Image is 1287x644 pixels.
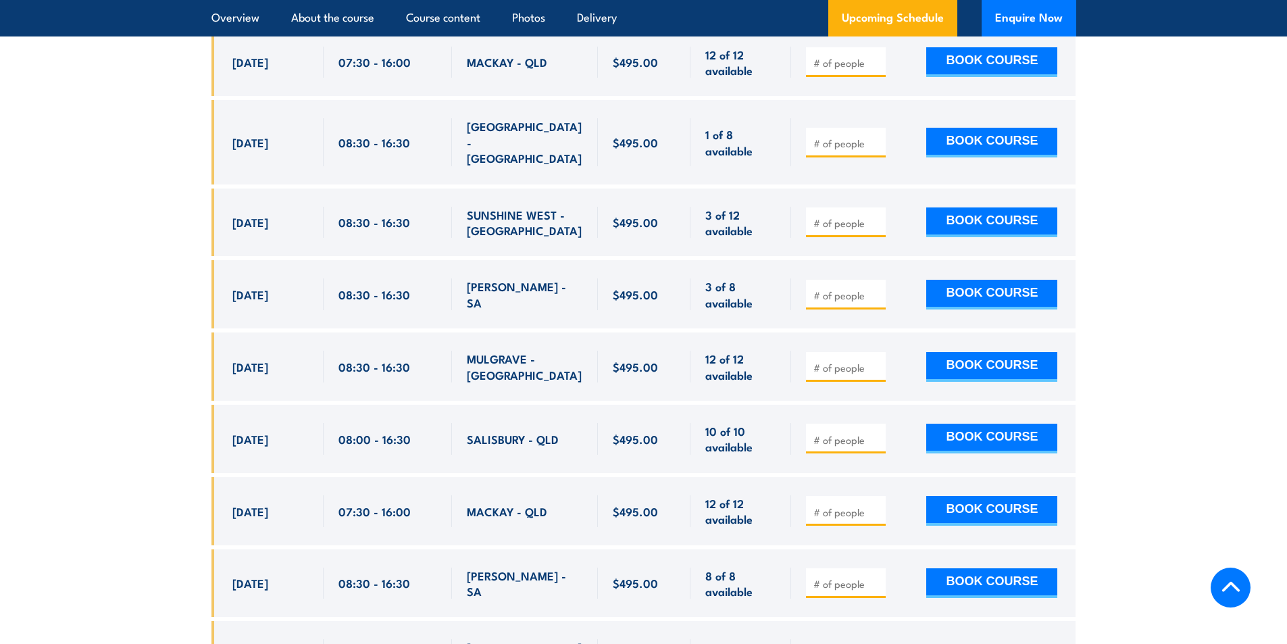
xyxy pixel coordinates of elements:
[813,216,881,230] input: # of people
[926,207,1057,237] button: BOOK COURSE
[926,496,1057,526] button: BOOK COURSE
[467,351,583,382] span: MULGRAVE - [GEOGRAPHIC_DATA]
[705,47,776,78] span: 12 of 12 available
[467,431,559,447] span: SALISBURY - QLD
[613,287,658,302] span: $495.00
[926,568,1057,598] button: BOOK COURSE
[338,54,411,70] span: 07:30 - 16:00
[705,126,776,158] span: 1 of 8 available
[467,118,583,166] span: [GEOGRAPHIC_DATA] - [GEOGRAPHIC_DATA]
[232,503,268,519] span: [DATE]
[338,503,411,519] span: 07:30 - 16:00
[813,505,881,519] input: # of people
[613,575,658,591] span: $495.00
[338,214,410,230] span: 08:30 - 16:30
[232,431,268,447] span: [DATE]
[613,214,658,230] span: $495.00
[705,207,776,239] span: 3 of 12 available
[613,359,658,374] span: $495.00
[926,352,1057,382] button: BOOK COURSE
[613,503,658,519] span: $495.00
[338,575,410,591] span: 08:30 - 16:30
[232,287,268,302] span: [DATE]
[926,47,1057,77] button: BOOK COURSE
[705,278,776,310] span: 3 of 8 available
[813,433,881,447] input: # of people
[613,431,658,447] span: $495.00
[232,54,268,70] span: [DATE]
[926,424,1057,453] button: BOOK COURSE
[232,134,268,150] span: [DATE]
[232,575,268,591] span: [DATE]
[232,359,268,374] span: [DATE]
[813,289,881,302] input: # of people
[705,351,776,382] span: 12 of 12 available
[813,361,881,374] input: # of people
[338,287,410,302] span: 08:30 - 16:30
[338,134,410,150] span: 08:30 - 16:30
[467,207,583,239] span: SUNSHINE WEST - [GEOGRAPHIC_DATA]
[813,577,881,591] input: # of people
[705,495,776,527] span: 12 of 12 available
[232,214,268,230] span: [DATE]
[338,431,411,447] span: 08:00 - 16:30
[926,128,1057,157] button: BOOK COURSE
[926,280,1057,309] button: BOOK COURSE
[613,134,658,150] span: $495.00
[338,359,410,374] span: 08:30 - 16:30
[613,54,658,70] span: $495.00
[467,503,547,519] span: MACKAY - QLD
[705,423,776,455] span: 10 of 10 available
[467,568,583,599] span: [PERSON_NAME] - SA
[705,568,776,599] span: 8 of 8 available
[467,278,583,310] span: [PERSON_NAME] - SA
[813,137,881,150] input: # of people
[467,54,547,70] span: MACKAY - QLD
[813,56,881,70] input: # of people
